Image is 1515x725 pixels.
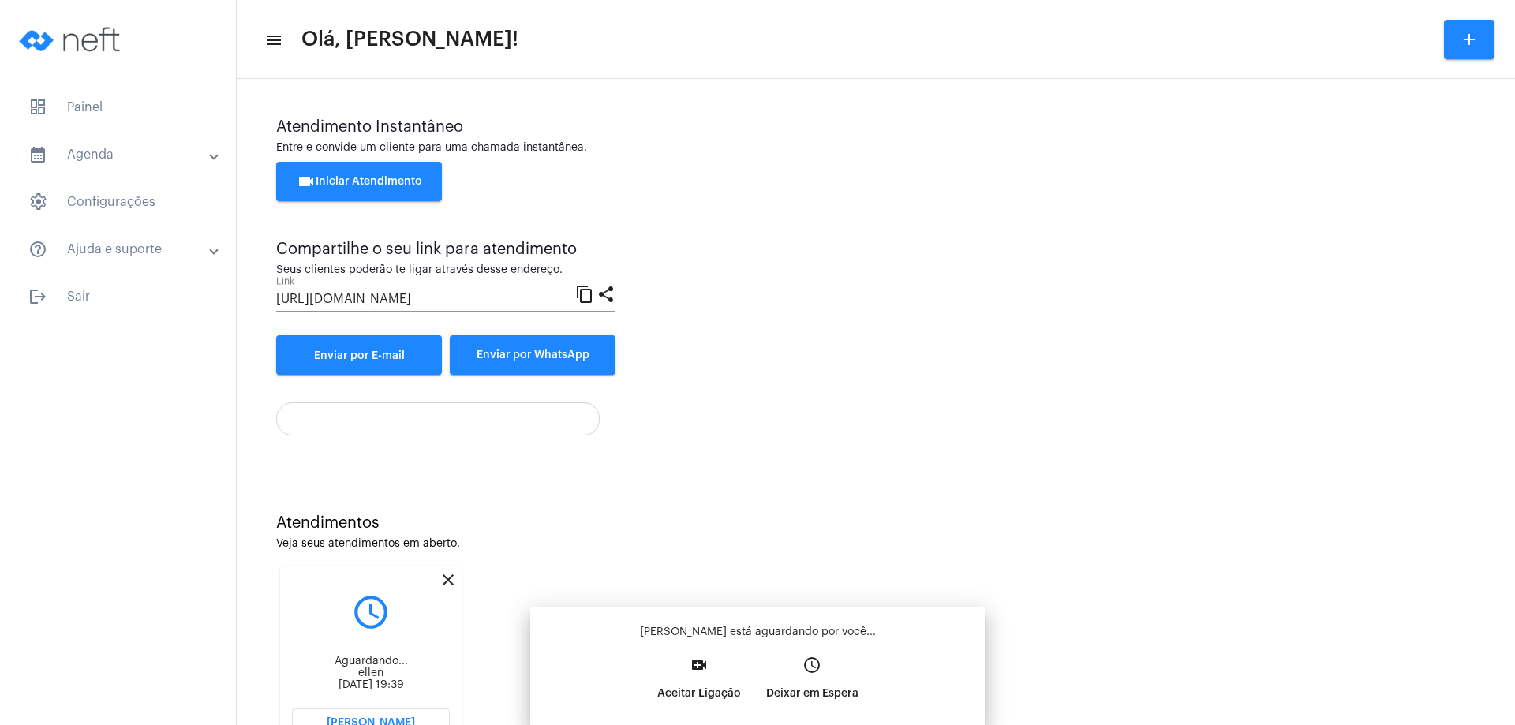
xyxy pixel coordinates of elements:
div: Veja seus atendimentos em aberto. [276,538,1476,550]
p: Aceitar Ligação [657,679,741,708]
img: logo-neft-novo-2.png [13,8,131,71]
div: Entre e convide um cliente para uma chamada instantânea. [276,142,1476,154]
button: Aceitar Ligação [645,651,754,719]
div: Atendimento Instantâneo [276,118,1476,136]
mat-panel-title: Agenda [28,145,211,164]
button: Deixar em Espera [754,651,871,719]
span: Painel [16,88,220,126]
mat-icon: sidenav icon [28,287,47,306]
mat-icon: query_builder [292,592,450,632]
mat-icon: access_time [802,656,821,675]
div: Seus clientes poderão te ligar através desse endereço. [276,264,615,276]
p: [PERSON_NAME] está aguardando por você... [543,624,972,640]
mat-icon: content_copy [575,284,594,303]
span: Sair [16,278,220,316]
span: Configurações [16,183,220,221]
mat-icon: share [597,284,615,303]
div: Atendimentos [276,514,1476,532]
div: [DATE] 19:39 [292,679,450,691]
span: Enviar por E-mail [314,350,405,361]
span: Olá, [PERSON_NAME]! [301,27,518,52]
mat-icon: add [1460,30,1479,49]
div: Compartilhe o seu link para atendimento [276,241,615,258]
mat-icon: sidenav icon [28,145,47,164]
mat-icon: videocam [297,172,316,191]
mat-icon: sidenav icon [265,31,281,50]
div: Aguardando... [292,656,450,667]
mat-icon: video_call [690,656,709,675]
mat-icon: close [439,570,458,589]
span: Enviar por WhatsApp [477,349,589,361]
span: sidenav icon [28,192,47,211]
span: Iniciar Atendimento [297,176,422,187]
mat-panel-title: Ajuda e suporte [28,240,211,259]
mat-icon: sidenav icon [28,240,47,259]
p: Deixar em Espera [766,679,858,708]
div: ellen [292,667,450,679]
span: sidenav icon [28,98,47,117]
